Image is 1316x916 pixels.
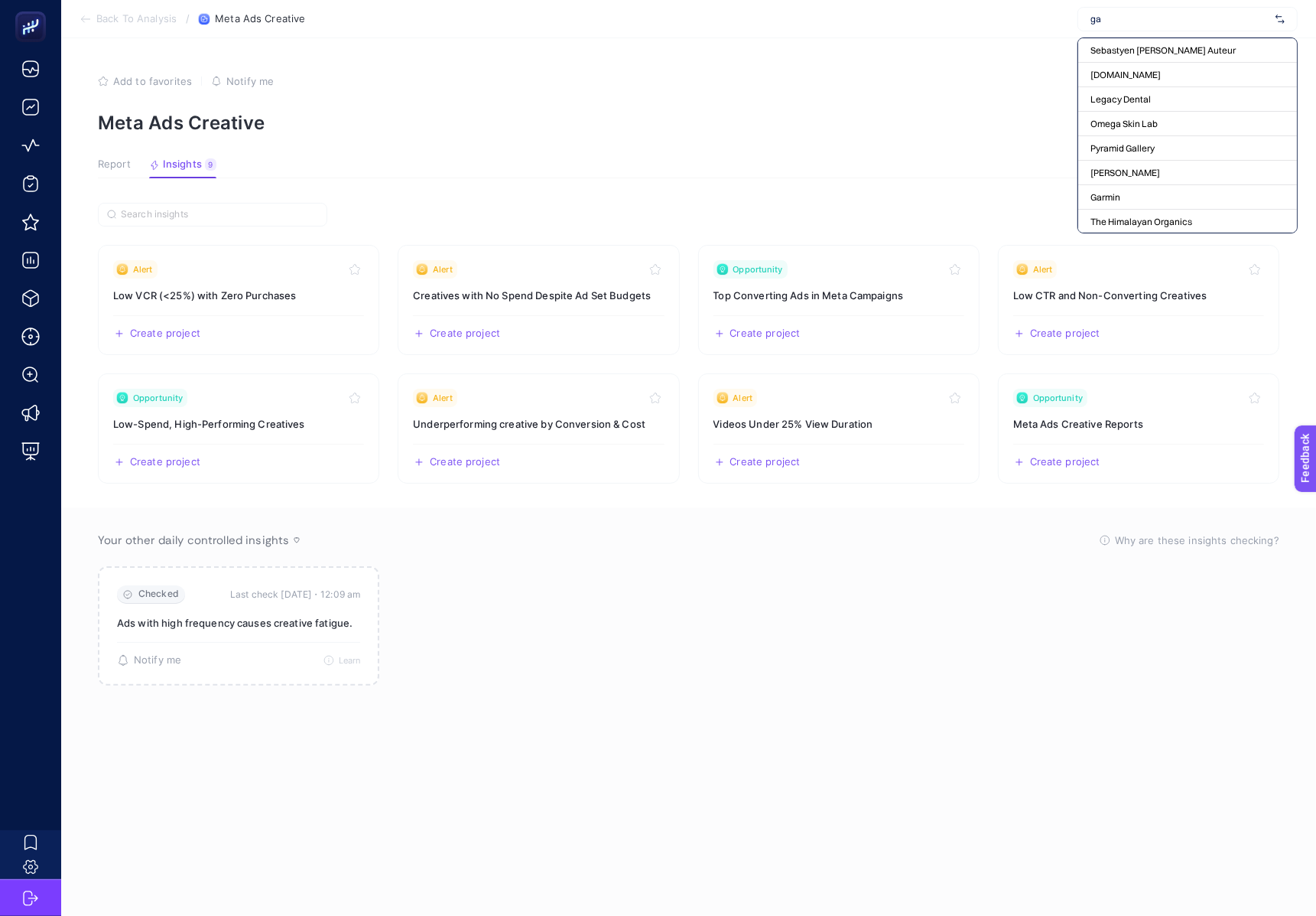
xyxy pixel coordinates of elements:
[998,373,1279,484] a: View insight titled
[98,75,192,87] button: Add to favorites
[323,655,361,666] button: Learn
[646,260,664,279] button: Toggle favorite
[433,392,453,404] span: Alert
[1013,328,1100,340] button: Create a new project based on this insight
[130,456,200,468] span: Create project
[713,456,801,468] button: Create a new project based on this insight
[9,5,58,17] span: Feedback
[1090,69,1161,81] span: [DOMAIN_NAME]
[1033,263,1053,275] span: Alert
[413,288,664,303] h3: Insight title
[413,416,664,432] h3: Insight title
[1115,533,1279,548] span: Why are these insights checking?
[113,456,200,468] button: Create a new project based on this insight
[117,616,360,630] p: Ads with high frequency causes creative fatigue.
[96,13,177,25] span: Back To Analysis
[1090,191,1120,204] span: Garmin
[946,389,964,407] button: Toggle favorite
[113,75,192,87] span: Add to favorites
[698,373,980,484] a: View insight titled
[121,209,318,220] input: Search
[130,328,200,340] span: Create project
[346,260,364,279] button: Toggle favorite
[163,158,202,171] span: Insights
[98,566,1279,686] section: Passive Insight Packages
[1246,389,1264,407] button: Toggle favorite
[113,288,364,303] h3: Insight title
[346,389,364,407] button: Toggle favorite
[1013,456,1100,468] button: Create a new project based on this insight
[1090,93,1151,106] span: Legacy Dental
[205,158,216,171] div: 9
[698,245,980,355] a: View insight titled
[413,456,500,468] button: Create a new project based on this insight
[998,245,1279,355] a: View insight titled
[1033,392,1083,404] span: Opportunity
[230,587,360,602] time: Last check [DATE]・12:09 am
[430,456,500,468] span: Create project
[1030,328,1100,340] span: Create project
[117,654,181,667] button: Notify me
[1090,44,1236,57] span: Sebastyen [PERSON_NAME] Auteur
[98,158,131,171] span: Report
[98,112,1279,134] p: Meta Ads Creative
[1090,118,1158,130] span: Omega Skin Lab
[98,533,289,548] span: Your other daily controlled insights
[1246,260,1264,279] button: Toggle favorite
[430,328,500,340] span: Create project
[339,655,361,666] span: Learn
[398,245,679,355] a: View insight titled
[186,12,190,24] span: /
[730,328,801,340] span: Create project
[733,392,753,404] span: Alert
[133,263,153,275] span: Alert
[1030,456,1100,468] span: Create project
[730,456,801,468] span: Create project
[713,328,801,340] button: Create a new project based on this insight
[413,328,500,340] button: Create a new project based on this insight
[713,288,964,303] h3: Insight title
[113,328,200,340] button: Create a new project based on this insight
[646,389,664,407] button: Toggle favorite
[713,416,964,432] h3: Insight title
[211,75,274,87] button: Notify me
[733,263,783,275] span: Opportunity
[433,263,453,275] span: Alert
[226,75,274,87] span: Notify me
[98,245,1279,484] section: Insight Packages
[1090,142,1155,155] span: Pyramid Gallery
[1013,288,1264,303] h3: Insight title
[1013,416,1264,432] h3: Insight title
[1275,11,1285,27] img: svg%3e
[215,13,305,25] span: Meta Ads Creative
[113,416,364,432] h3: Insight title
[133,392,183,404] span: Opportunity
[398,373,679,484] a: View insight titled
[138,588,179,600] span: Checked
[1090,13,1269,25] input: https://www.hatemoglu.com/
[98,245,379,355] a: View insight titled
[1090,167,1160,179] span: [PERSON_NAME]
[134,654,181,667] span: Notify me
[1090,216,1192,228] span: The Himalayan Organics
[946,260,964,279] button: Toggle favorite
[98,373,379,484] a: View insight titled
